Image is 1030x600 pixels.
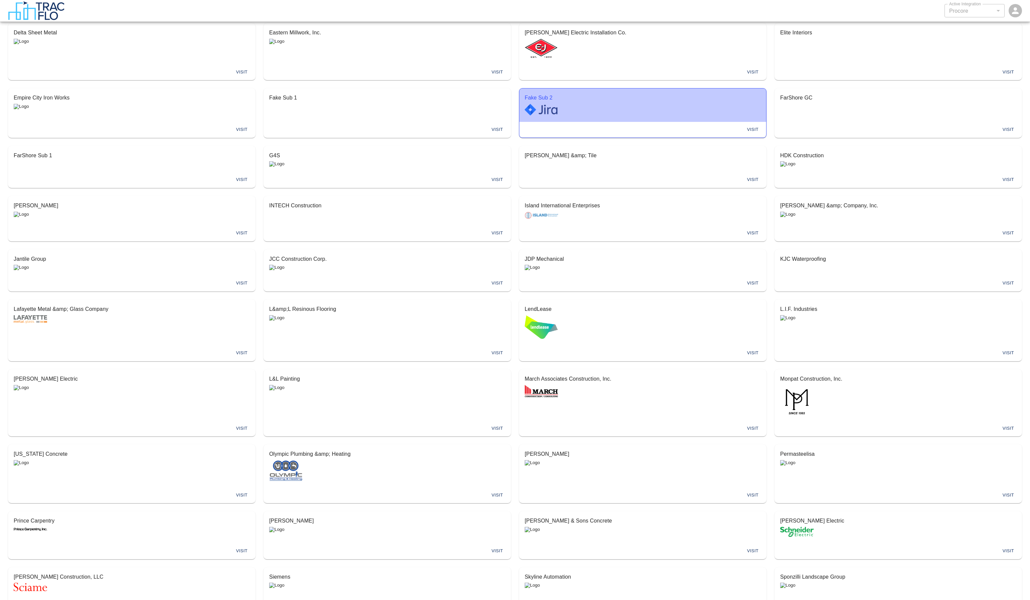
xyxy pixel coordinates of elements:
[780,202,1016,210] p: [PERSON_NAME] &amp; Company, Inc.
[998,67,1019,77] button: Visit
[14,315,47,323] img: Logo
[487,175,508,185] button: Visit
[269,161,285,167] img: Logo
[780,527,814,537] img: Logo
[14,528,47,531] img: Logo
[487,348,508,358] button: Visit
[525,39,558,58] img: Logo
[780,385,814,414] img: Logo
[775,370,1022,421] button: Monpat Construction, Inc.Logo
[487,125,508,135] button: Visit
[998,125,1019,135] button: Visit
[775,568,1022,598] button: Sponzilli Landscape GroupLogo
[525,94,761,102] p: Fake Sub 2
[780,161,796,167] img: Logo
[742,490,763,501] button: Visit
[525,152,761,160] p: [PERSON_NAME] &amp; Tile
[14,255,250,263] p: Jantile Group
[525,460,540,465] img: Logo
[269,39,285,44] img: Logo
[525,517,761,525] p: [PERSON_NAME] & Sons Concrete
[264,300,511,345] button: L&amp;L Resinous FlooringLogo
[269,29,505,37] p: Eastern Millwork, Inc.
[264,196,511,225] button: INTECH Construction
[519,23,766,64] button: [PERSON_NAME] Electric Installation Co.Logo
[742,175,763,185] button: Visit
[775,512,1022,543] button: [PERSON_NAME] ElectricLogo
[14,94,250,102] p: Empire City Iron Works
[780,583,796,588] img: Logo
[519,196,766,225] button: Island International EnterprisesLogo
[525,255,761,263] p: JDP Mechanical
[998,490,1019,501] button: Visit
[264,512,511,543] button: [PERSON_NAME]Logo
[780,315,796,321] img: Logo
[780,450,1016,458] p: Permasteelisa
[231,67,252,77] button: Visit
[519,300,766,345] button: LendLeaseLogo
[998,348,1019,358] button: Visit
[742,348,763,358] button: Visit
[519,88,766,122] button: Fake Sub 2Logo
[525,375,761,383] p: March Associates Construction, Inc.
[780,94,1016,102] p: FarShore GC
[742,423,763,434] button: Visit
[14,583,47,591] img: Logo
[525,385,558,398] img: Logo
[269,583,285,588] img: Logo
[8,196,255,225] button: [PERSON_NAME]Logo
[231,228,252,238] button: Visit
[269,385,285,390] img: Logo
[997,568,1030,600] iframe: Chat Widget
[14,305,250,313] p: Lafayette Metal &amp; Glass Company
[231,348,252,358] button: Visit
[14,29,250,37] p: Delta Sheet Metal
[949,7,1000,15] div: Procore
[519,146,766,172] button: [PERSON_NAME] &amp; Tile
[269,573,505,581] p: Siemens
[780,517,1016,525] p: [PERSON_NAME] Electric
[269,450,505,458] p: Olympic Plumbing &amp; Heating
[14,460,29,465] img: Logo
[14,573,250,581] p: [PERSON_NAME] Construction, LLC
[269,265,285,270] img: Logo
[8,512,255,543] button: Prince CarpentryLogo
[14,517,250,525] p: Prince Carpentry
[14,450,250,458] p: [US_STATE] Concrete
[525,265,540,270] img: Logo
[742,125,763,135] button: Visit
[742,67,763,77] button: Visit
[269,202,505,210] p: INTECH Construction
[14,104,29,109] img: Logo
[264,445,511,487] button: Olympic Plumbing &amp; HeatingLogo
[14,152,250,160] p: FarShore Sub 1
[231,423,252,434] button: Visit
[525,583,540,588] img: Logo
[487,278,508,288] button: Visit
[780,305,1016,313] p: L.I.F. Industries
[742,228,763,238] button: Visit
[775,300,1022,345] button: L.I.F. IndustriesLogo
[742,278,763,288] button: Visit
[780,573,1016,581] p: Sponzilli Landscape Group
[8,250,255,276] button: Jantile GroupLogo
[231,546,252,556] button: Visit
[519,512,766,543] button: [PERSON_NAME] & Sons ConcreteLogo
[14,385,29,390] img: Logo
[519,370,766,421] button: March Associates Construction, Inc.Logo
[487,228,508,238] button: Visit
[8,300,255,345] button: Lafayette Metal &amp; Glass CompanyLogo
[525,104,558,116] img: Logo
[269,152,505,160] p: G4S
[780,212,796,217] img: Logo
[264,146,511,172] button: G4SLogo
[264,88,511,122] button: Fake Sub 1
[8,445,255,487] button: [US_STATE] ConcreteLogo
[269,460,303,481] img: Logo
[519,250,766,276] button: JDP MechanicalLogo
[8,568,255,598] button: [PERSON_NAME] Construction, LLCLogo
[775,146,1022,172] button: HDK ConstructionLogo
[775,250,1022,276] button: KJC Waterproofing
[775,196,1022,225] button: [PERSON_NAME] &amp; Company, Inc.Logo
[525,573,761,581] p: Skyline Automation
